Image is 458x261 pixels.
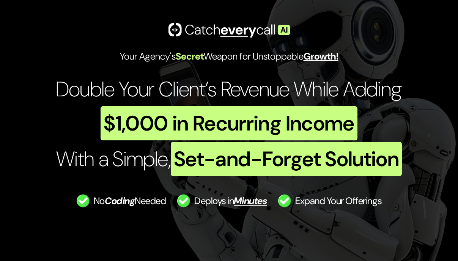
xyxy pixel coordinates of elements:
[105,195,135,207] span: Coding
[234,195,267,207] span: Minutes
[278,194,381,208] li: Expand Your Offerings
[77,194,166,208] li: No Needed
[176,50,204,63] span: Secret
[171,142,402,176] span: Set-and-Forget Solution
[168,23,290,38] img: img
[101,106,357,140] span: $1,000 in Recurring Income
[177,194,267,208] li: Deploys in
[12,50,447,66] p: Your Agency's Weapon for Unstoppable
[12,72,447,176] h1: Double Your Client’s Revenue While Adding With a Simple,
[304,50,338,63] span: Growth!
